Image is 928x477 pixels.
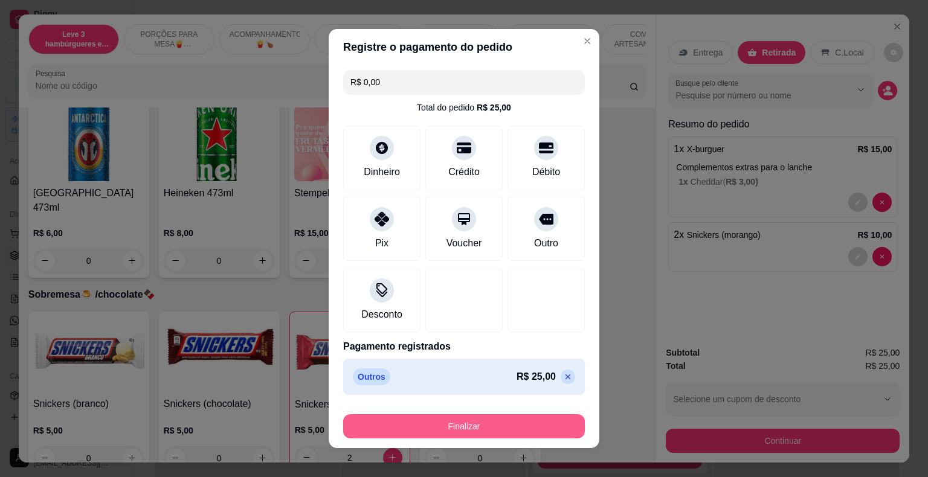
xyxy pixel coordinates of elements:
[350,70,578,94] input: Ex.: hambúrguer de cordeiro
[517,370,556,384] p: R$ 25,00
[343,339,585,354] p: Pagamento registrados
[329,29,599,65] header: Registre o pagamento do pedido
[375,236,388,251] div: Pix
[477,101,511,114] div: R$ 25,00
[353,368,390,385] p: Outros
[448,165,480,179] div: Crédito
[532,165,560,179] div: Débito
[417,101,511,114] div: Total do pedido
[361,307,402,322] div: Desconto
[364,165,400,179] div: Dinheiro
[343,414,585,438] button: Finalizar
[578,31,597,51] button: Close
[446,236,482,251] div: Voucher
[534,236,558,251] div: Outro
